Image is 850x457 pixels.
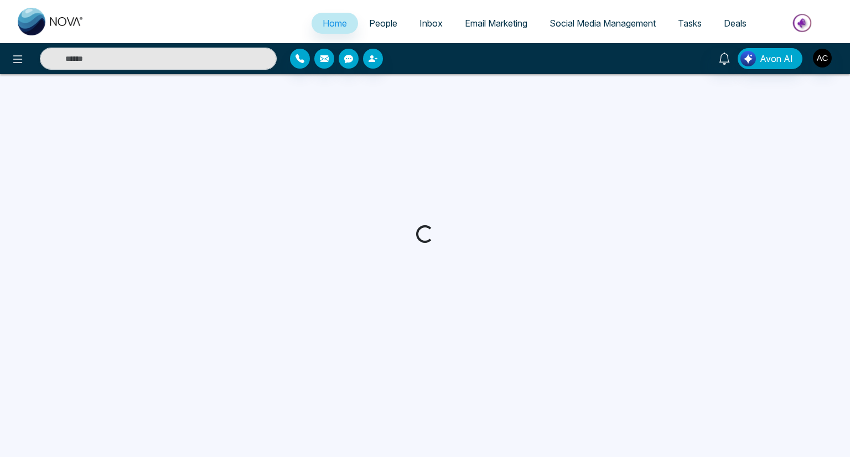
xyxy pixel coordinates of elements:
img: Market-place.gif [763,11,843,35]
span: Tasks [678,18,702,29]
a: Deals [713,13,758,34]
span: Deals [724,18,747,29]
a: People [358,13,408,34]
span: Inbox [419,18,443,29]
button: Avon AI [738,48,802,69]
a: Social Media Management [538,13,667,34]
a: Home [312,13,358,34]
img: Lead Flow [740,51,756,66]
a: Inbox [408,13,454,34]
img: User Avatar [813,49,832,67]
span: People [369,18,397,29]
img: Nova CRM Logo [18,8,84,35]
span: Home [323,18,347,29]
a: Email Marketing [454,13,538,34]
a: Tasks [667,13,713,34]
span: Email Marketing [465,18,527,29]
span: Avon AI [760,52,793,65]
span: Social Media Management [550,18,656,29]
